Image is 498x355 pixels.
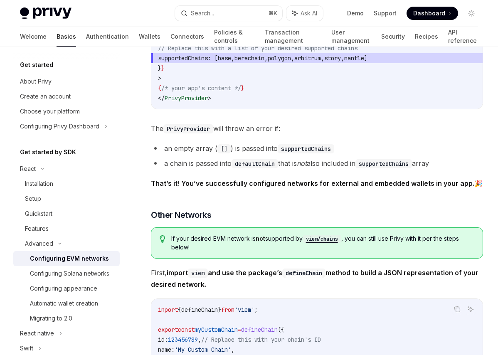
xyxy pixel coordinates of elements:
[151,209,211,221] span: Other Networks
[217,144,231,153] code: []
[232,159,278,168] code: defaultChain
[13,104,120,119] a: Choose your platform
[25,209,52,219] div: Quickstart
[321,54,324,62] span: ,
[234,54,264,62] span: berachain
[231,346,234,353] span: ,
[195,326,238,333] span: myCustomChain
[30,269,109,279] div: Configuring Solana networks
[341,54,344,62] span: ,
[269,10,277,17] span: ⌘ K
[465,304,476,315] button: Ask AI
[465,7,478,20] button: Toggle dark mode
[160,235,165,243] svg: Tip
[448,27,478,47] a: API reference
[13,281,120,296] a: Configuring appearance
[13,206,120,221] a: Quickstart
[282,269,325,278] code: defineChain
[231,54,234,62] span: ,
[364,54,367,62] span: ]
[175,346,231,353] span: 'My Custom Chain'
[161,84,241,92] span: /* your app's content */
[201,336,321,343] span: // Replace this with your chain's ID
[264,54,268,62] span: ,
[158,94,165,102] span: </
[30,298,98,308] div: Automatic wallet creation
[374,9,397,17] a: Support
[13,191,120,206] a: Setup
[415,27,438,47] a: Recipes
[13,296,120,311] a: Automatic wallet creation
[13,311,120,326] a: Migrating to 2.0
[256,235,265,242] strong: not
[151,177,483,189] span: 🎉
[218,54,231,62] span: base
[20,60,53,70] h5: Get started
[20,106,80,116] div: Choose your platform
[168,336,198,343] span: 123456789
[282,269,325,277] a: defineChain
[139,27,160,47] a: Wallets
[452,304,463,315] button: Copy the contents from the code block
[158,54,208,62] span: supportedChains
[294,54,321,62] span: arbitrum
[13,89,120,104] a: Create an account
[13,176,120,191] a: Installation
[265,27,321,47] a: Transaction management
[20,91,71,101] div: Create an account
[13,266,120,281] a: Configuring Solana networks
[20,147,76,157] h5: Get started by SDK
[158,336,168,343] span: id:
[151,179,474,187] strong: That’s it! You’ve successfully configured networks for external and embedded wallets in your app.
[158,346,175,353] span: name:
[254,306,258,313] span: ;
[214,27,255,47] a: Policies & controls
[175,6,283,21] button: Search...⌘K
[20,328,54,338] div: React native
[30,254,109,264] div: Configuring EVM networks
[221,306,234,313] span: from
[151,269,478,288] strong: import and use the package’s method to build a JSON representation of your desired network.
[151,267,483,290] span: First,
[163,124,213,133] code: PrivyProvider
[218,306,221,313] span: }
[286,6,323,21] button: Ask AI
[161,64,165,72] span: }
[20,7,71,19] img: light logo
[13,251,120,266] a: Configuring EVM networks
[57,27,76,47] a: Basics
[25,179,53,189] div: Installation
[324,54,341,62] span: story
[407,7,458,20] a: Dashboard
[291,54,294,62] span: ,
[20,164,36,174] div: React
[303,235,341,242] a: viem/chains
[297,159,307,168] em: not
[198,336,201,343] span: ,
[86,27,129,47] a: Authentication
[13,221,120,236] a: Features
[191,8,214,18] div: Search...
[165,94,208,102] span: PrivyProvider
[158,74,161,82] span: >
[171,234,474,251] span: If your desired EVM network is supported by , you can still use Privy with it per the steps below!
[208,94,211,102] span: >
[268,54,291,62] span: polygon
[20,76,52,86] div: About Privy
[181,306,218,313] span: defineChain
[25,194,41,204] div: Setup
[331,27,372,47] a: User management
[13,74,120,89] a: About Privy
[20,27,47,47] a: Welcome
[208,54,218,62] span: : [
[278,326,284,333] span: ({
[355,159,412,168] code: supportedChains
[151,143,483,154] li: an empty array ( ) is passed into
[20,121,99,131] div: Configuring Privy Dashboard
[170,27,204,47] a: Connectors
[158,84,161,92] span: {
[178,306,181,313] span: {
[413,9,445,17] span: Dashboard
[25,224,49,234] div: Features
[303,235,341,243] code: viem/chains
